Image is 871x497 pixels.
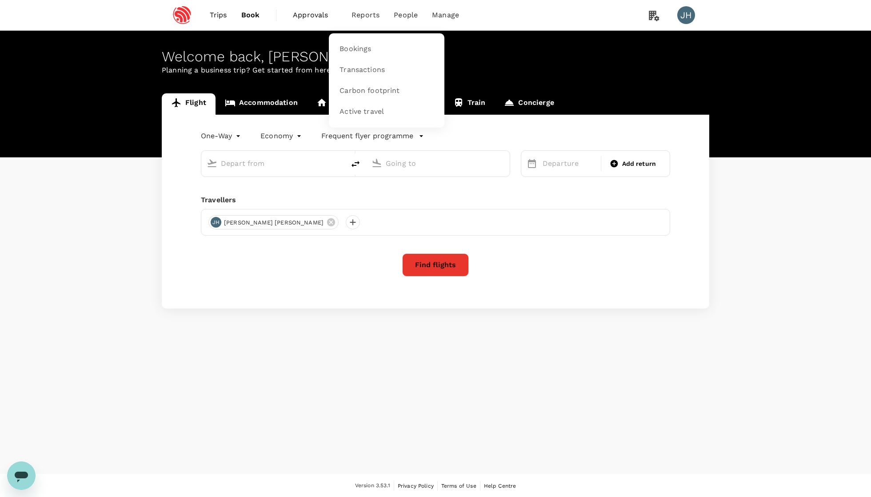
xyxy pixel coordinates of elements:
[219,218,329,227] span: [PERSON_NAME] [PERSON_NAME]
[503,162,505,164] button: Open
[484,481,516,491] a: Help Centre
[543,158,595,169] p: Departure
[677,6,695,24] div: JH
[386,156,491,170] input: Going to
[210,10,227,20] span: Trips
[398,483,434,489] span: Privacy Policy
[340,44,371,54] span: Bookings
[334,101,439,122] a: Active travel
[201,195,670,205] div: Travellers
[334,39,439,60] a: Bookings
[444,93,495,115] a: Train
[162,5,203,25] img: Espressif Systems Singapore Pte Ltd
[241,10,260,20] span: Book
[162,48,709,65] div: Welcome back , [PERSON_NAME] .
[340,86,400,96] span: Carbon footprint
[162,93,216,115] a: Flight
[441,481,476,491] a: Terms of Use
[345,153,366,175] button: delete
[340,107,384,117] span: Active travel
[622,159,656,168] span: Add return
[432,10,459,20] span: Manage
[221,156,326,170] input: Depart from
[162,65,709,76] p: Planning a business trip? Get started from here.
[216,93,307,115] a: Accommodation
[201,129,243,143] div: One-Way
[321,131,413,141] p: Frequent flyer programme
[7,461,36,490] iframe: Button to launch messaging window
[321,131,424,141] button: Frequent flyer programme
[495,93,563,115] a: Concierge
[394,10,418,20] span: People
[352,10,380,20] span: Reports
[398,481,434,491] a: Privacy Policy
[484,483,516,489] span: Help Centre
[260,129,304,143] div: Economy
[307,93,375,115] a: Long stay
[334,80,439,101] a: Carbon footprint
[208,215,339,229] div: JH[PERSON_NAME] [PERSON_NAME]
[293,10,337,20] span: Approvals
[402,253,469,277] button: Find flights
[211,217,221,228] div: JH
[441,483,476,489] span: Terms of Use
[339,162,340,164] button: Open
[334,60,439,80] a: Transactions
[340,65,385,75] span: Transactions
[355,481,390,490] span: Version 3.53.1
